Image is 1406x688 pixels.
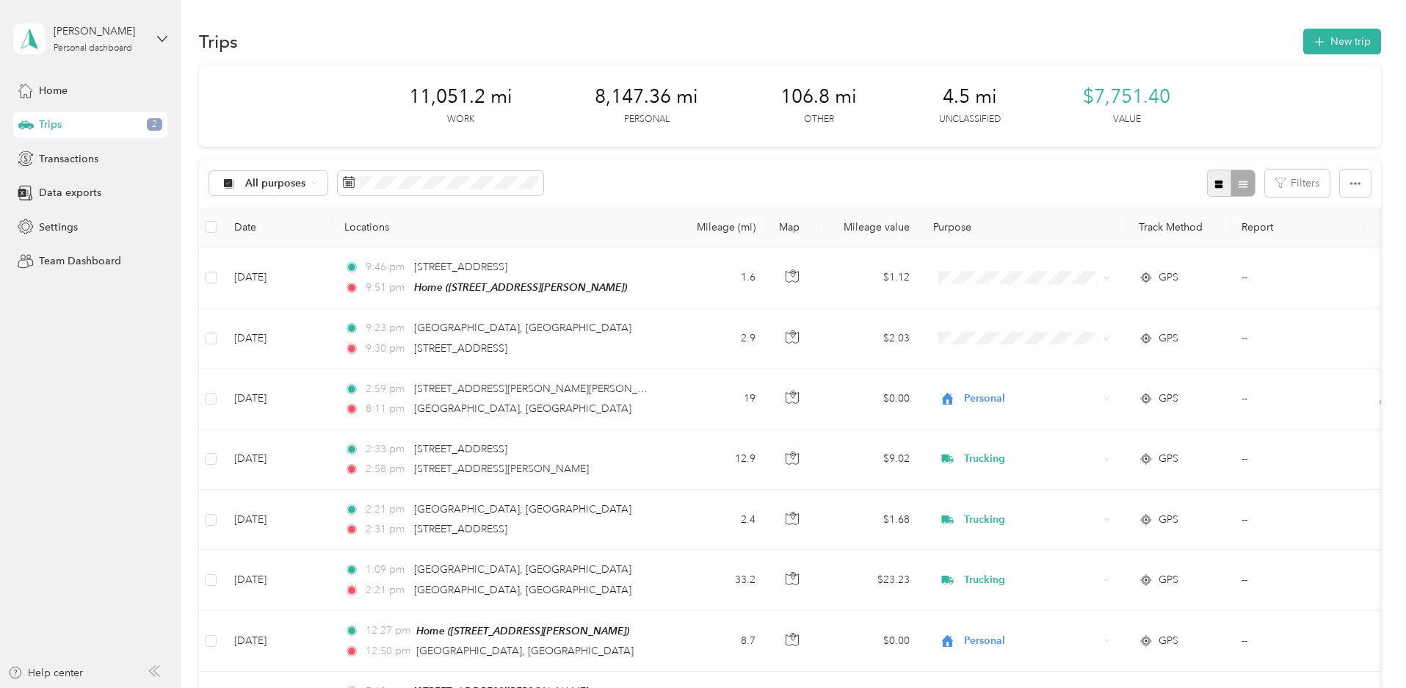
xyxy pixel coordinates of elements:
button: Filters [1265,170,1330,197]
span: GPS [1159,269,1178,286]
span: Trips [39,117,62,132]
span: 2:58 pm [366,461,407,477]
span: 9:46 pm [366,259,407,275]
span: 9:23 pm [366,320,407,336]
span: Home ([STREET_ADDRESS][PERSON_NAME]) [416,625,629,637]
p: Work [447,113,474,126]
span: 2:21 pm [366,582,407,598]
span: [GEOGRAPHIC_DATA], [GEOGRAPHIC_DATA] [414,503,631,515]
span: GPS [1159,330,1178,347]
th: Purpose [921,207,1127,247]
td: [DATE] [222,369,333,430]
th: Map [767,207,819,247]
td: 12.9 [670,430,767,490]
span: [GEOGRAPHIC_DATA], [GEOGRAPHIC_DATA] [414,322,631,334]
td: [DATE] [222,247,333,308]
p: Value [1113,113,1141,126]
th: Mileage value [819,207,921,247]
p: Other [804,113,834,126]
span: 2:33 pm [366,441,407,457]
td: -- [1230,308,1363,369]
td: [DATE] [222,308,333,369]
td: 33.2 [670,550,767,610]
span: 2:59 pm [366,381,407,397]
button: Help center [8,665,83,681]
span: [GEOGRAPHIC_DATA], [GEOGRAPHIC_DATA] [414,563,631,576]
span: [GEOGRAPHIC_DATA], [GEOGRAPHIC_DATA] [414,402,631,415]
td: -- [1230,550,1363,610]
span: Personal [964,633,1098,649]
td: [DATE] [222,550,333,610]
td: -- [1230,369,1363,430]
span: Settings [39,220,78,235]
span: 12:50 pm [366,643,410,659]
td: -- [1230,490,1363,550]
p: Personal [624,113,670,126]
span: 4.5 mi [943,85,997,109]
span: 9:51 pm [366,280,407,296]
td: $0.00 [819,369,921,430]
span: Personal [964,391,1098,407]
td: -- [1230,247,1363,308]
span: Transactions [39,151,98,167]
th: Mileage (mi) [670,207,767,247]
div: Personal dashboard [54,44,132,53]
span: [STREET_ADDRESS] [414,443,507,455]
span: GPS [1159,391,1178,407]
span: $7,751.40 [1083,85,1170,109]
span: Trucking [964,512,1098,528]
span: 11,051.2 mi [409,85,512,109]
span: 12:27 pm [366,623,410,639]
span: 2:31 pm [366,521,407,537]
td: 2.4 [670,490,767,550]
td: 2.9 [670,308,767,369]
span: [STREET_ADDRESS] [414,523,507,535]
span: Home ([STREET_ADDRESS][PERSON_NAME]) [414,281,627,293]
span: GPS [1159,512,1178,528]
div: [PERSON_NAME] [54,23,145,39]
th: Locations [333,207,670,247]
span: Home [39,83,68,98]
td: $0.00 [819,611,921,672]
span: [GEOGRAPHIC_DATA], [GEOGRAPHIC_DATA] [416,645,634,657]
span: All purposes [245,178,306,189]
span: 9:30 pm [366,341,407,357]
span: Trucking [964,572,1098,588]
td: $23.23 [819,550,921,610]
span: Data exports [39,185,101,200]
td: $9.02 [819,430,921,490]
span: [STREET_ADDRESS] [414,261,507,273]
button: New trip [1303,29,1381,54]
span: [GEOGRAPHIC_DATA], [GEOGRAPHIC_DATA] [414,584,631,596]
span: 8:11 pm [366,401,407,417]
span: [STREET_ADDRESS][PERSON_NAME][PERSON_NAME] [414,383,670,395]
th: Report [1230,207,1363,247]
span: GPS [1159,451,1178,467]
span: 106.8 mi [780,85,857,109]
span: [STREET_ADDRESS] [414,342,507,355]
td: 1.6 [670,247,767,308]
td: [DATE] [222,430,333,490]
td: [DATE] [222,611,333,672]
span: Team Dashboard [39,253,121,269]
td: 19 [670,369,767,430]
h1: Trips [199,34,238,49]
th: Date [222,207,333,247]
td: $1.68 [819,490,921,550]
span: Trucking [964,451,1098,467]
td: -- [1230,611,1363,672]
td: -- [1230,430,1363,490]
p: Unclassified [939,113,1001,126]
td: [DATE] [222,490,333,550]
td: 8.7 [670,611,767,672]
span: GPS [1159,633,1178,649]
span: GPS [1159,572,1178,588]
span: 1:09 pm [366,562,407,578]
span: [STREET_ADDRESS][PERSON_NAME] [414,463,589,475]
span: 8,147.36 mi [595,85,698,109]
span: 2:21 pm [366,501,407,518]
th: Track Method [1127,207,1230,247]
span: 2 [147,118,162,131]
td: $1.12 [819,247,921,308]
